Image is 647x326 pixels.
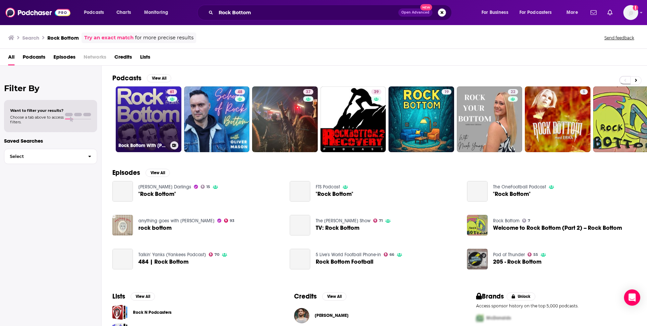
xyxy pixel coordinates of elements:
[322,292,347,301] button: View All
[486,315,511,321] span: McDonalds
[112,7,135,18] a: Charts
[112,215,133,236] a: rock bottom
[316,225,359,231] a: TV: Rock Bottom
[371,89,381,95] a: 39
[224,219,235,223] a: 93
[384,252,395,257] a: 66
[204,5,458,20] div: Search podcasts, credits, & more...
[53,52,75,65] span: Episodes
[315,313,349,318] span: [PERSON_NAME]
[84,52,106,65] span: Networks
[112,305,128,320] a: Rock N Podcasters
[389,253,394,256] span: 66
[580,89,588,95] a: 5
[374,89,379,96] span: 39
[133,309,172,316] a: Rock N Podcasters
[290,215,310,236] a: TV: Rock Bottom
[444,89,449,96] span: 19
[114,52,132,65] a: Credits
[138,191,176,197] span: "Rock Bottom"
[146,169,170,177] button: View All
[467,215,488,236] img: Welcome to Rock Bottom (Part 2) -- Rock Bottom
[467,249,488,269] a: 205 - Rock Bottom
[398,8,432,17] button: Open AdvancedNew
[294,292,317,301] h2: Credits
[167,89,177,95] a: 61
[379,219,383,222] span: 71
[10,115,64,124] span: Choose a tab above to access filters.
[306,89,311,96] span: 37
[112,249,133,269] a: 484 | Rock Bottom
[316,218,371,224] a: The Jesse Kelly Show
[252,86,318,152] a: 37
[633,5,638,11] svg: Add a profile image
[290,181,310,202] a: "Rock Bottom"
[623,5,638,20] span: Logged in as SkyHorsePub35
[401,11,429,14] span: Open Advanced
[4,149,97,164] button: Select
[522,219,531,223] a: 7
[147,74,171,82] button: View All
[294,292,347,301] a: CreditsView All
[493,184,546,190] a: The OneFootball Podcast
[507,292,535,301] button: Unlock
[206,185,210,188] span: 15
[131,292,155,301] button: View All
[476,292,504,301] h2: Brands
[4,83,97,93] h2: Filter By
[112,168,140,177] h2: Episodes
[623,5,638,20] button: Show profile menu
[4,138,97,144] p: Saved Searches
[22,35,39,41] h3: Search
[138,259,188,265] span: 484 | Rock Bottom
[493,252,525,258] a: Pod of Thunder
[623,5,638,20] img: User Profile
[209,252,220,257] a: 70
[508,89,518,95] a: 22
[373,219,383,223] a: 71
[316,191,353,197] a: "Rock Bottom"
[493,259,541,265] a: 205 - Rock Bottom
[216,7,398,18] input: Search podcasts, credits, & more...
[79,7,113,18] button: open menu
[230,219,235,222] span: 93
[144,8,168,17] span: Monitoring
[23,52,45,65] span: Podcasts
[493,225,622,231] a: Welcome to Rock Bottom (Part 2) -- Rock Bottom
[624,289,640,306] div: Open Intercom Messenger
[235,89,245,95] a: 48
[473,311,486,325] img: First Pro Logo
[138,225,172,231] a: rock bottom
[528,219,530,222] span: 7
[493,218,519,224] a: Rock Bottom
[5,6,70,19] img: Podchaser - Follow, Share and Rate Podcasts
[140,52,150,65] span: Lists
[477,7,517,18] button: open menu
[118,143,168,148] h3: Rock Bottom With [PERSON_NAME]
[112,74,171,82] a: PodcastsView All
[562,7,586,18] button: open menu
[316,259,373,265] a: Rock Bottom Football
[290,249,310,269] a: Rock Bottom Football
[316,184,340,190] a: FTS Podcast
[112,292,125,301] h2: Lists
[84,8,104,17] span: Podcasts
[511,89,515,96] span: 22
[8,52,15,65] span: All
[315,313,349,318] a: Mike Henneberger
[116,8,131,17] span: Charts
[528,252,538,257] a: 55
[294,308,309,323] img: Mike Henneberger
[201,185,210,189] a: 15
[566,8,578,17] span: More
[139,7,177,18] button: open menu
[583,89,585,96] span: 5
[84,34,134,42] a: Try an exact match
